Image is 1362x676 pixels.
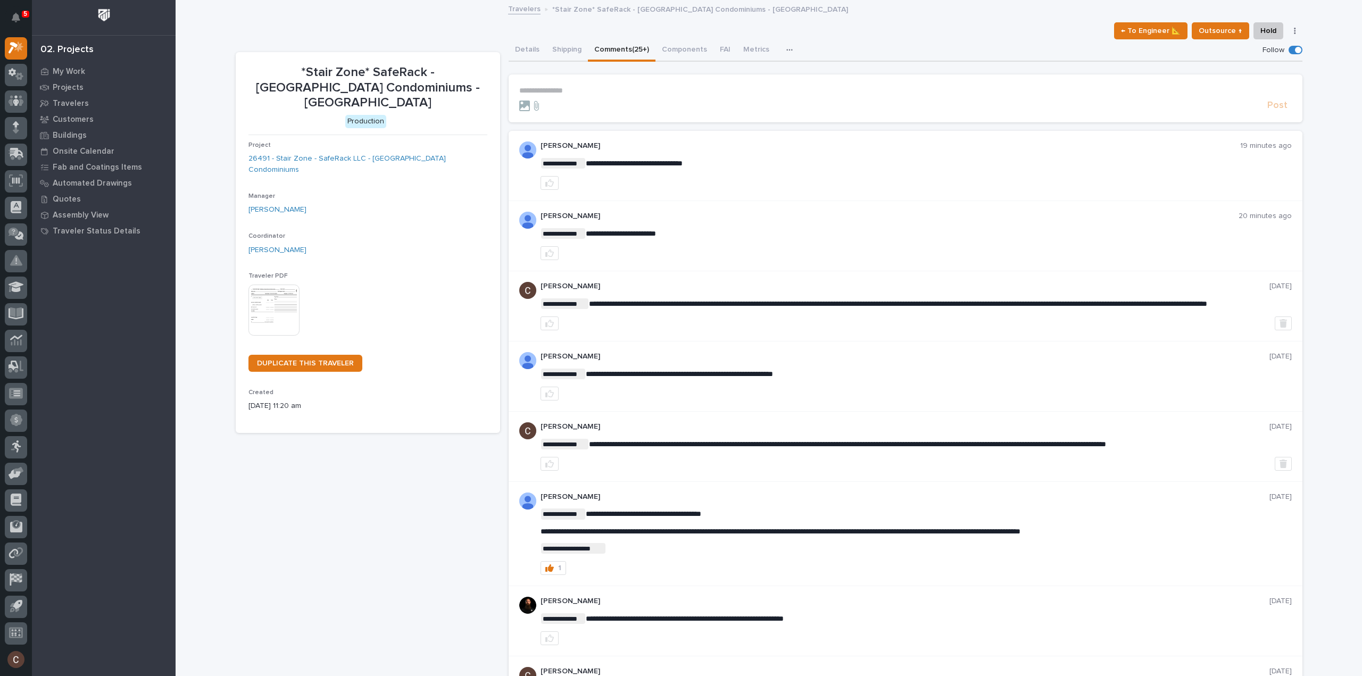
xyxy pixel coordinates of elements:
[1199,24,1242,37] span: Outsource ↑
[248,193,275,199] span: Manager
[53,99,89,109] p: Travelers
[541,493,1269,502] p: [PERSON_NAME]
[1114,22,1187,39] button: ← To Engineer 📐
[1269,352,1292,361] p: [DATE]
[345,115,386,128] div: Production
[248,389,273,396] span: Created
[541,212,1239,221] p: [PERSON_NAME]
[519,352,536,369] img: AD_cMMROVhewrCPqdu1DyWElRfTPtaMDIZb0Cz2p22wkP4SfGmFYCmSpR4ubGkS2JiFWMw9FE42fAOOw7Djl2MNBNTCFnhXYx...
[53,227,140,236] p: Traveler Status Details
[1253,22,1283,39] button: Hold
[519,422,536,439] img: AGNmyxaji213nCK4JzPdPN3H3CMBhXDSA2tJ_sy3UIa5=s96-c
[248,153,487,176] a: 26491 - Stair Zone - SafeRack LLC - [GEOGRAPHIC_DATA] Condominiums
[248,400,487,412] p: [DATE] 11:20 am
[1269,282,1292,291] p: [DATE]
[1121,24,1181,37] span: ← To Engineer 📐
[1263,46,1284,55] p: Follow
[508,2,541,14] a: Travelers
[32,223,176,239] a: Traveler Status Details
[248,355,362,372] a: DUPLICATE THIS TRAVELER
[13,13,27,30] div: Notifications5
[248,204,306,215] a: [PERSON_NAME]
[541,457,559,471] button: like this post
[1239,212,1292,221] p: 20 minutes ago
[509,39,546,62] button: Details
[248,142,271,148] span: Project
[1275,316,1292,330] button: Delete post
[541,282,1269,291] p: [PERSON_NAME]
[546,39,588,62] button: Shipping
[1269,493,1292,502] p: [DATE]
[1192,22,1249,39] button: Outsource ↑
[541,387,559,400] button: like this post
[1240,141,1292,151] p: 19 minutes ago
[519,493,536,510] img: AOh14GhWdCmNGdrYYOPqe-VVv6zVZj5eQYWy4aoH1XOH=s96-c
[248,233,285,239] span: Coordinator
[541,246,559,260] button: like this post
[53,83,84,93] p: Projects
[1275,457,1292,471] button: Delete post
[519,141,536,158] img: AD_cMMROVhewrCPqdu1DyWElRfTPtaMDIZb0Cz2p22wkP4SfGmFYCmSpR4ubGkS2JiFWMw9FE42fAOOw7Djl2MNBNTCFnhXYx...
[32,111,176,127] a: Customers
[655,39,713,62] button: Components
[519,597,536,614] img: zmKUmRVDQjmBLfnAs97p
[541,561,566,575] button: 1
[1267,99,1288,112] span: Post
[541,597,1269,606] p: [PERSON_NAME]
[32,63,176,79] a: My Work
[23,10,27,18] p: 5
[53,115,94,124] p: Customers
[32,127,176,143] a: Buildings
[53,195,81,204] p: Quotes
[541,352,1269,361] p: [PERSON_NAME]
[1269,667,1292,676] p: [DATE]
[541,667,1269,676] p: [PERSON_NAME]
[248,273,288,279] span: Traveler PDF
[248,65,487,111] p: *Stair Zone* SafeRack - [GEOGRAPHIC_DATA] Condominiums - [GEOGRAPHIC_DATA]
[257,360,354,367] span: DUPLICATE THIS TRAVELER
[737,39,776,62] button: Metrics
[588,39,655,62] button: Comments (25+)
[53,67,85,77] p: My Work
[519,282,536,299] img: AGNmyxaji213nCK4JzPdPN3H3CMBhXDSA2tJ_sy3UIa5=s96-c
[541,316,559,330] button: like this post
[32,207,176,223] a: Assembly View
[541,422,1269,431] p: [PERSON_NAME]
[541,141,1240,151] p: [PERSON_NAME]
[53,147,114,156] p: Onsite Calendar
[541,176,559,190] button: like this post
[519,212,536,229] img: AD_cMMROVhewrCPqdu1DyWElRfTPtaMDIZb0Cz2p22wkP4SfGmFYCmSpR4ubGkS2JiFWMw9FE42fAOOw7Djl2MNBNTCFnhXYx...
[94,5,114,25] img: Workspace Logo
[32,143,176,159] a: Onsite Calendar
[32,175,176,191] a: Automated Drawings
[32,95,176,111] a: Travelers
[53,163,142,172] p: Fab and Coatings Items
[32,79,176,95] a: Projects
[53,211,109,220] p: Assembly View
[1269,422,1292,431] p: [DATE]
[32,191,176,207] a: Quotes
[541,631,559,645] button: like this post
[53,179,132,188] p: Automated Drawings
[1263,99,1292,112] button: Post
[5,648,27,671] button: users-avatar
[713,39,737,62] button: FAI
[1269,597,1292,606] p: [DATE]
[53,131,87,140] p: Buildings
[552,3,848,14] p: *Stair Zone* SafeRack - [GEOGRAPHIC_DATA] Condominiums - [GEOGRAPHIC_DATA]
[40,44,94,56] div: 02. Projects
[1260,24,1276,37] span: Hold
[248,245,306,256] a: [PERSON_NAME]
[5,6,27,29] button: Notifications
[558,564,561,572] div: 1
[32,159,176,175] a: Fab and Coatings Items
